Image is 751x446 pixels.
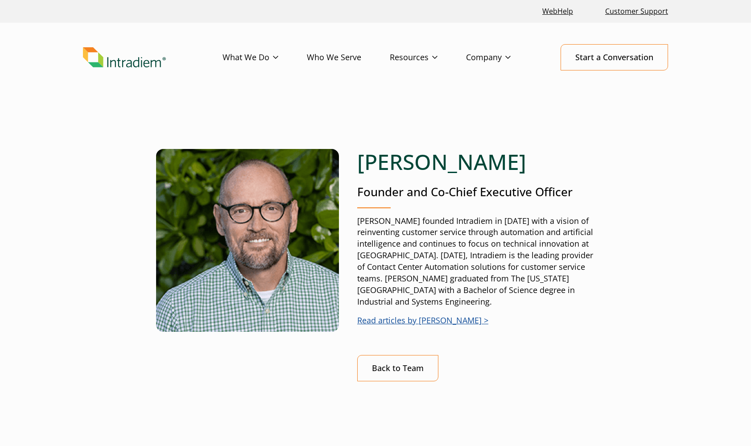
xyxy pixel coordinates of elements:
[83,47,223,68] a: Link to homepage of Intradiem
[357,149,595,175] h1: [PERSON_NAME]
[357,315,488,326] a: Read articles by [PERSON_NAME] >
[602,2,672,21] a: Customer Support
[156,149,339,332] img: Matt McConnell
[307,45,390,70] a: Who We Serve
[357,215,595,308] p: [PERSON_NAME] founded Intradiem in [DATE] with a vision of reinventing customer service through a...
[390,45,466,70] a: Resources
[466,45,539,70] a: Company
[561,44,668,70] a: Start a Conversation
[539,2,577,21] a: Link opens in a new window
[357,184,595,200] p: Founder and Co-Chief Executive Officer
[223,45,307,70] a: What We Do
[83,47,166,68] img: Intradiem
[357,355,438,381] a: Back to Team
